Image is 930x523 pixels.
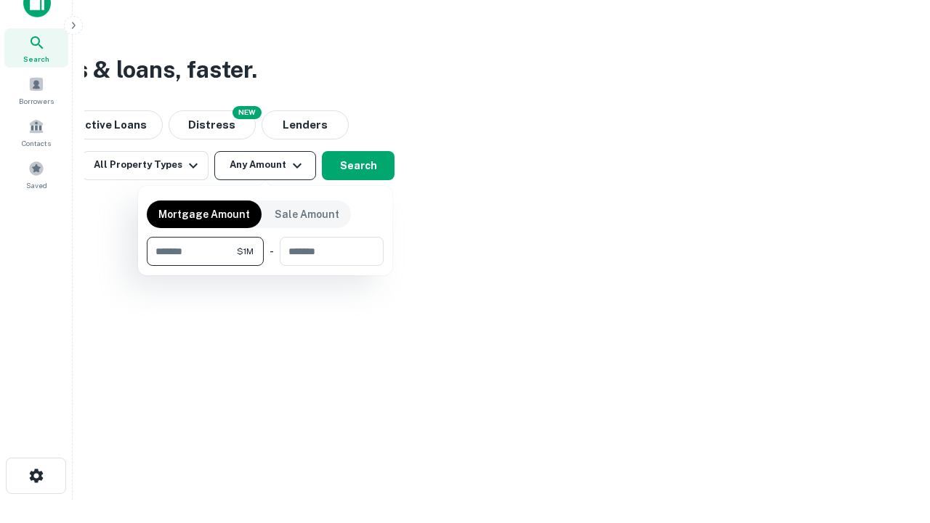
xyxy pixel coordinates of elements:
[237,245,254,258] span: $1M
[857,407,930,477] iframe: Chat Widget
[270,237,274,266] div: -
[158,206,250,222] p: Mortgage Amount
[275,206,339,222] p: Sale Amount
